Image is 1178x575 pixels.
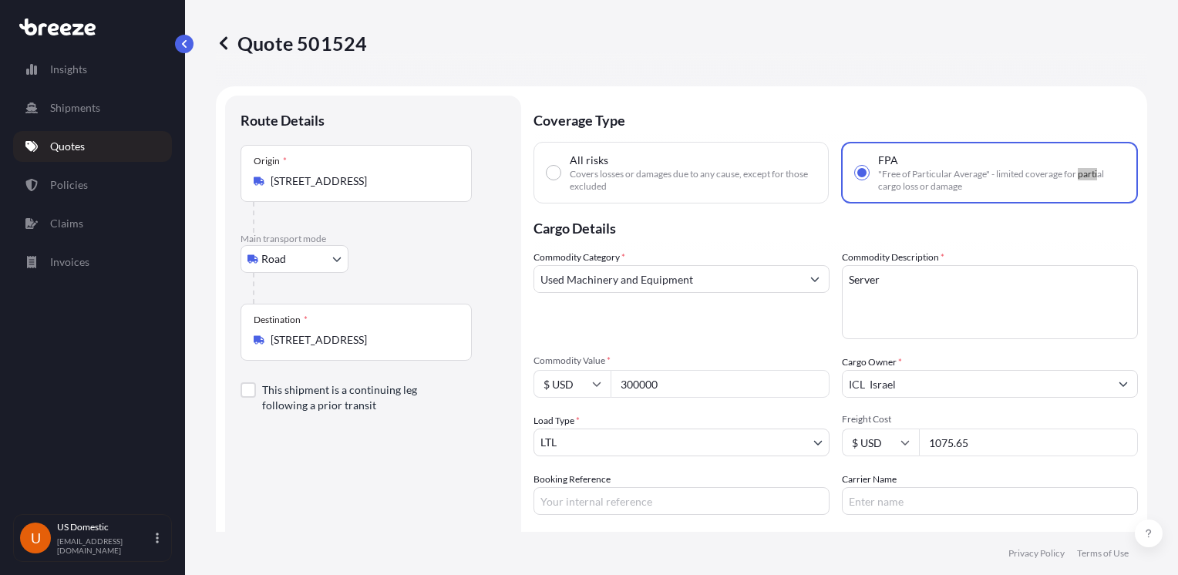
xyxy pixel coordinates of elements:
span: Covers losses or damages due to any cause, except for those excluded [570,168,816,193]
label: Carrier Name [842,472,897,487]
p: Main transport mode [241,233,506,245]
input: Your internal reference [533,487,830,515]
p: Invoices [50,254,89,270]
span: Freight Cost [842,413,1138,425]
div: Origin [254,155,287,167]
p: Insights [50,62,87,77]
a: Insights [13,54,172,85]
span: Load Type [533,413,580,429]
input: All risksCovers losses or damages due to any cause, except for those excluded [547,166,560,180]
span: Road [261,251,286,267]
input: Full name [843,370,1109,398]
input: Select a commodity type [534,265,801,293]
a: Shipments [13,92,172,123]
p: [EMAIL_ADDRESS][DOMAIN_NAME] [57,536,153,555]
span: "Free of Particular Average" - limited coverage for partial cargo loss or damage [878,168,1124,193]
p: Shipments [50,100,100,116]
div: Destination [254,314,308,326]
p: Cargo Details [533,203,1138,250]
input: FPA"Free of Particular Average" - limited coverage for partial cargo loss or damage [855,166,869,180]
button: Show suggestions [801,265,829,293]
p: Route Details [241,111,325,129]
button: Show suggestions [1109,370,1137,398]
a: Claims [13,208,172,239]
label: Cargo Owner [842,355,902,370]
textarea: Server [842,265,1138,339]
label: This shipment is a continuing leg following a prior transit [262,382,459,413]
a: Terms of Use [1077,547,1129,560]
input: Origin [271,173,453,189]
p: Quotes [50,139,85,154]
input: Type amount [611,370,830,398]
label: Commodity Category [533,250,625,265]
button: Select transport [241,245,348,273]
input: Enter name [842,487,1138,515]
button: LTL [533,429,830,456]
p: Claims [50,216,83,231]
a: Quotes [13,131,172,162]
a: Invoices [13,247,172,277]
p: Coverage Type [533,96,1138,142]
span: LTL [540,435,557,450]
a: Privacy Policy [1008,547,1065,560]
p: Quote 501524 [216,31,367,55]
span: FPA [878,153,898,168]
p: US Domestic [57,521,153,533]
span: Commodity Value [533,355,830,367]
input: Destination [271,332,453,348]
a: Policies [13,170,172,200]
input: Enter amount [919,429,1138,456]
label: Commodity Description [842,250,944,265]
span: All risks [570,153,608,168]
span: U [31,530,41,546]
p: Policies [50,177,88,193]
label: Booking Reference [533,472,611,487]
